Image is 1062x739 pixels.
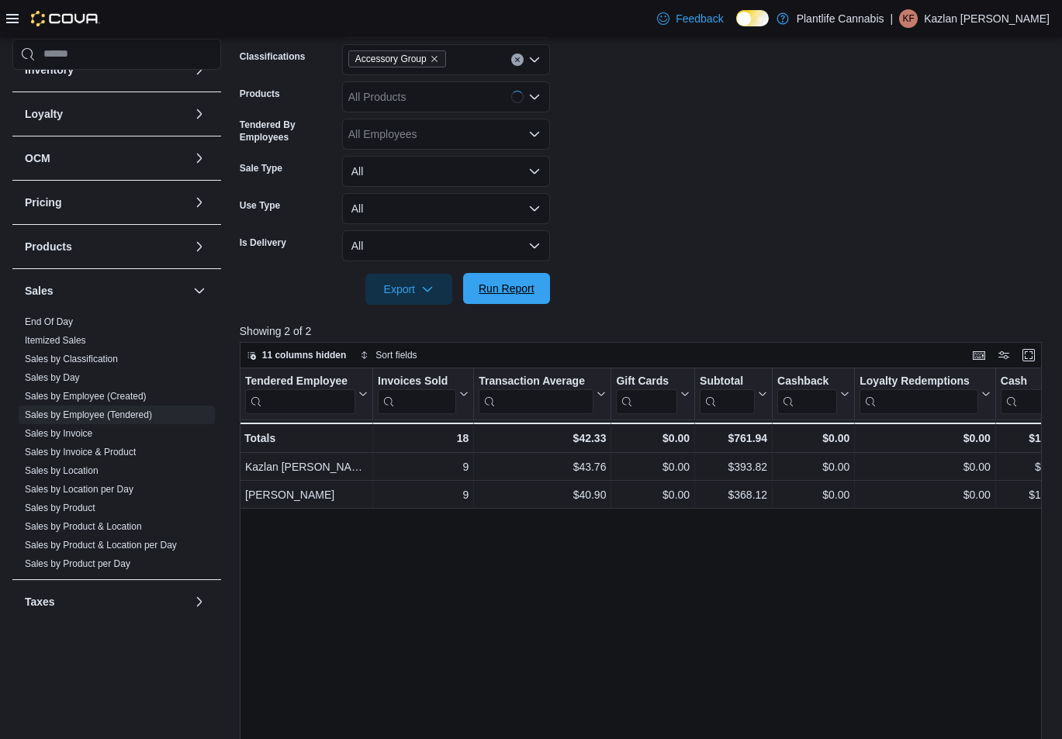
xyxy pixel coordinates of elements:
span: Sales by Day [25,371,80,384]
button: Loyalty [25,106,187,122]
span: KF [902,9,914,28]
div: $0.00 [777,458,849,476]
a: Sales by Day [25,372,80,383]
a: Feedback [651,3,729,34]
button: Taxes [190,592,209,611]
div: $761.94 [700,429,767,447]
label: Classifications [240,50,306,63]
button: Gift Cards [616,374,690,413]
label: Products [240,88,280,100]
p: | [891,9,894,28]
span: Sales by Classification [25,353,118,365]
span: Sales by Invoice & Product [25,446,136,458]
div: $0.00 [860,429,991,447]
span: Run Report [479,281,534,296]
a: Sales by Product [25,502,95,513]
a: Sales by Product & Location [25,521,142,532]
p: Kazlan [PERSON_NAME] [924,9,1050,28]
button: Sort fields [354,346,423,364]
button: 11 columns hidden [240,346,353,364]
span: Sales by Product [25,502,95,514]
div: 9 [378,485,469,504]
button: Remove Accessory Group from selection in this group [430,54,439,64]
div: Transaction Average [479,374,593,413]
button: Inventory [190,60,209,79]
span: Accessory Group [348,50,446,67]
div: Kazlan [PERSON_NAME] [245,458,368,476]
button: Cashback [777,374,849,413]
a: End Of Day [25,316,73,327]
div: Cash [1001,374,1056,388]
div: $368.12 [700,485,767,504]
label: Sale Type [240,162,282,174]
div: Tendered Employee [245,374,355,413]
div: Totals [244,429,368,447]
div: $42.33 [479,429,606,447]
span: Sales by Invoice [25,427,92,440]
button: Display options [995,346,1013,364]
button: Inventory [25,62,187,78]
div: $0.00 [616,429,690,447]
h3: OCM [25,150,50,166]
button: Products [25,239,187,254]
div: 9 [378,458,469,476]
div: Gift Cards [616,374,677,388]
button: Clear input [511,54,524,66]
a: Sales by Employee (Created) [25,391,147,402]
h3: Taxes [25,594,55,610]
label: Use Type [240,199,280,212]
span: Accessory Group [355,51,427,67]
div: Cash [1001,374,1056,413]
button: Run Report [463,273,550,304]
span: Sales by Employee (Created) [25,390,147,402]
div: $393.82 [700,458,767,476]
div: Transaction Average [479,374,593,388]
div: Invoices Sold [378,374,456,413]
h3: Products [25,239,72,254]
a: Sales by Product per Day [25,558,130,569]
div: [PERSON_NAME] [245,485,368,504]
img: Cova [31,11,100,26]
div: $43.76 [479,458,606,476]
button: Keyboard shortcuts [970,346,988,364]
button: Open list of options [528,128,541,140]
h3: Sales [25,283,54,299]
a: Sales by Location [25,465,99,476]
div: Gift Card Sales [616,374,677,413]
button: Sales [190,281,209,300]
a: Sales by Invoice & Product [25,447,136,458]
button: Products [190,237,209,256]
button: OCM [190,149,209,167]
label: Is Delivery [240,237,286,249]
a: Sales by Employee (Tendered) [25,409,152,420]
a: Sales by Invoice [25,428,92,439]
span: Sort fields [375,349,417,361]
button: All [342,230,550,261]
button: Loyalty Redemptions [860,374,991,413]
button: Enter fullscreen [1019,346,1038,364]
a: Sales by Location per Day [25,484,133,495]
div: $0.00 [860,458,991,476]
button: Pricing [190,193,209,212]
span: End Of Day [25,316,73,328]
button: Invoices Sold [378,374,469,413]
div: Invoices Sold [378,374,456,388]
a: Itemized Sales [25,335,86,346]
div: Loyalty Redemptions [860,374,978,413]
div: $0.00 [616,458,690,476]
span: Itemized Sales [25,334,86,347]
span: Sales by Product per Day [25,558,130,570]
button: All [342,156,550,187]
span: Sales by Product & Location per Day [25,539,177,551]
p: Plantlife Cannabis [797,9,884,28]
span: Sales by Location [25,464,99,477]
span: Feedback [676,11,723,26]
button: Transaction Average [479,374,606,413]
div: $0.00 [860,485,991,504]
button: Export [365,274,452,305]
button: Subtotal [700,374,767,413]
input: Dark Mode [736,10,769,26]
button: Sales [25,283,187,299]
h3: Loyalty [25,106,63,122]
button: Tendered Employee [245,374,368,413]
